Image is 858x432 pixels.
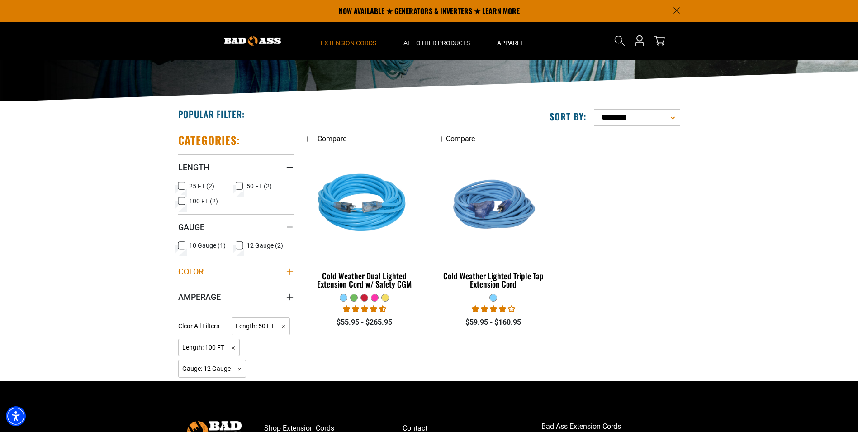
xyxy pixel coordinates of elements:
span: Length: 50 FT [232,317,290,335]
span: Gauge: 12 Gauge [178,360,246,378]
span: 25 FT (2) [189,183,214,189]
div: $59.95 - $160.95 [436,317,551,328]
a: Open this option [632,22,647,60]
span: 50 FT (2) [246,183,272,189]
summary: All Other Products [390,22,484,60]
span: 100 FT (2) [189,198,218,204]
summary: Color [178,259,294,284]
span: Color [178,266,204,277]
span: Length [178,162,209,173]
span: 4.18 stars [472,305,515,313]
a: Light Blue Cold Weather Dual Lighted Extension Cord w/ Safety CGM [307,148,422,293]
label: Sort by: [550,110,587,122]
summary: Search [612,34,627,48]
span: 4.62 stars [343,305,386,313]
span: Extension Cords [321,39,376,47]
span: Compare [446,134,475,143]
a: Light Blue Cold Weather Lighted Triple Tap Extension Cord [436,148,551,293]
div: Cold Weather Dual Lighted Extension Cord w/ Safety CGM [307,272,422,288]
img: Light Blue [436,152,550,256]
a: Gauge: 12 Gauge [178,364,246,373]
div: Accessibility Menu [6,406,26,426]
summary: Extension Cords [307,22,390,60]
div: Cold Weather Lighted Triple Tap Extension Cord [436,272,551,288]
h2: Categories: [178,133,241,147]
summary: Gauge [178,214,294,240]
h2: Popular Filter: [178,108,245,120]
img: Bad Ass Extension Cords [224,36,281,46]
span: Compare [318,134,346,143]
span: Length: 100 FT [178,339,240,356]
a: Length: 100 FT [178,343,240,351]
div: $55.95 - $265.95 [307,317,422,328]
summary: Apparel [484,22,538,60]
span: All Other Products [403,39,470,47]
span: Amperage [178,292,221,302]
span: 12 Gauge (2) [246,242,283,249]
summary: Amperage [178,284,294,309]
span: Gauge [178,222,204,232]
span: Clear All Filters [178,322,219,330]
span: 10 Gauge (1) [189,242,226,249]
span: Apparel [497,39,524,47]
summary: Length [178,154,294,180]
img: Light Blue [308,152,422,256]
a: cart [652,35,667,46]
a: Clear All Filters [178,322,223,331]
a: Length: 50 FT [232,322,290,330]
